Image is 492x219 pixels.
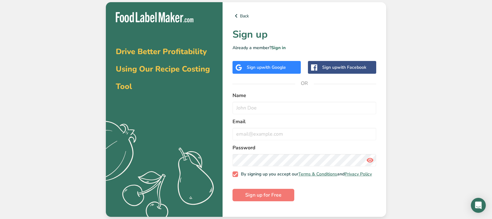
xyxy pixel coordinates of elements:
[116,12,193,22] img: Food Label Maker
[245,191,282,199] span: Sign up for Free
[232,144,376,151] label: Password
[232,189,294,201] button: Sign up for Free
[232,27,376,42] h1: Sign up
[471,198,486,213] div: Open Intercom Messenger
[271,45,286,51] a: Sign in
[322,64,366,71] div: Sign up
[232,12,376,20] a: Back
[262,64,286,70] span: with Google
[337,64,366,70] span: with Facebook
[232,102,376,114] input: John Doe
[238,171,372,177] span: By signing up you accept our and
[232,44,376,51] p: Already a member?
[232,118,376,125] label: Email
[232,92,376,99] label: Name
[295,74,314,93] span: OR
[232,128,376,140] input: email@example.com
[116,46,210,92] span: Drive Better Profitability Using Our Recipe Costing Tool
[247,64,286,71] div: Sign up
[345,171,372,177] a: Privacy Policy
[298,171,337,177] a: Terms & Conditions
